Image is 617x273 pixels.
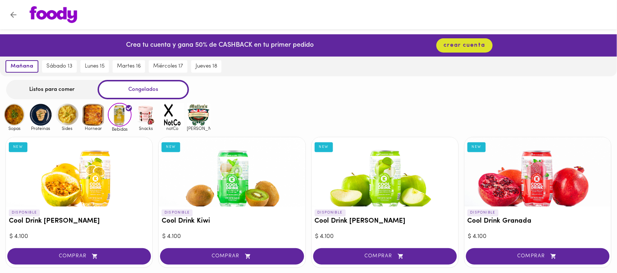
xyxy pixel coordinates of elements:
[160,248,304,265] button: COMPRAR
[160,103,184,127] img: notCo
[149,60,188,73] button: miércoles 17
[169,253,295,259] span: COMPRAR
[436,38,493,53] button: crear cuenta
[466,248,610,265] button: COMPRAR
[108,103,132,127] img: Bebidas
[6,80,98,99] div: Listos para comer
[162,218,302,225] h3: Cool Drink Kiwi
[134,103,158,127] img: Snacks
[191,60,222,73] button: jueves 18
[30,6,77,23] img: logo.png
[468,232,607,241] div: $ 4.100
[313,248,457,265] button: COMPRAR
[82,103,105,127] img: Hornear
[55,103,79,127] img: Sides
[322,253,448,259] span: COMPRAR
[98,80,189,99] div: Congelados
[315,142,333,152] div: NEW
[162,232,302,241] div: $ 4.100
[468,218,608,225] h3: Cool Drink Granada
[187,126,211,131] span: [PERSON_NAME]
[126,41,314,50] p: Crea tu cuenta y gana 50% de CASHBACK en tu primer pedido
[80,60,109,73] button: lunes 15
[468,142,486,152] div: NEW
[475,253,601,259] span: COMPRAR
[82,126,105,131] span: Hornear
[187,103,211,127] img: mullens
[29,126,53,131] span: Proteinas
[315,218,455,225] h3: Cool Drink [PERSON_NAME]
[312,137,458,207] div: Cool Drink Manzana Verde
[55,126,79,131] span: Sides
[153,63,183,70] span: miércoles 17
[162,209,193,216] p: DISPONIBLE
[162,142,180,152] div: NEW
[85,63,105,70] span: lunes 15
[465,137,611,207] div: Cool Drink Granada
[9,142,27,152] div: NEW
[196,63,217,70] span: jueves 18
[444,42,485,49] span: crear cuenta
[468,209,499,216] p: DISPONIBLE
[159,137,305,207] div: Cool Drink Kiwi
[11,63,33,70] span: mañana
[10,232,149,241] div: $ 4.100
[46,63,72,70] span: sábado 13
[160,126,184,131] span: notCo
[108,127,132,131] span: Bebidas
[7,248,151,265] button: COMPRAR
[42,60,77,73] button: sábado 13
[3,126,26,131] span: Sopas
[6,137,152,207] div: Cool Drink Maracuya
[315,232,455,241] div: $ 4.100
[3,103,26,127] img: Sopas
[4,6,22,24] button: Volver
[134,126,158,131] span: Snacks
[9,218,149,225] h3: Cool Drink [PERSON_NAME]
[5,60,38,73] button: mañana
[29,103,53,127] img: Proteinas
[315,209,346,216] p: DISPONIBLE
[113,60,145,73] button: martes 16
[16,253,142,259] span: COMPRAR
[575,231,610,266] iframe: Messagebird Livechat Widget
[117,63,141,70] span: martes 16
[9,209,40,216] p: DISPONIBLE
